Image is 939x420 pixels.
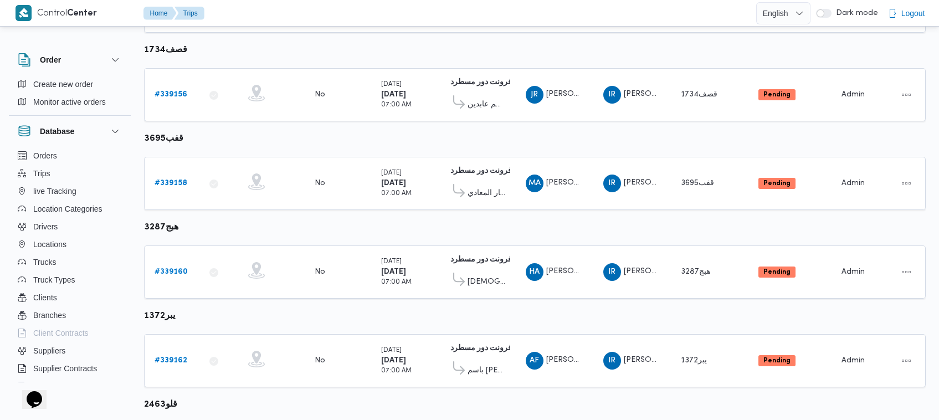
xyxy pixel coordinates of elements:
[13,165,126,182] button: Trips
[33,78,93,91] span: Create new order
[381,102,412,108] small: 07:00 AM
[33,344,65,357] span: Suppliers
[40,53,61,66] h3: Order
[155,268,188,275] b: # 339160
[155,91,187,98] b: # 339156
[144,401,177,409] b: قلو2463
[841,91,865,98] span: Admin
[603,175,621,192] div: Ibrahem Rmdhan Ibrahem Athman AbobIsha
[608,263,615,281] span: IR
[603,352,621,370] div: Ibrahem Rmdhan Ibrahem Athman AbobIsha
[33,238,66,251] span: Locations
[381,279,412,285] small: 07:00 AM
[33,362,97,375] span: Supplier Contracts
[758,178,796,189] span: Pending
[526,352,543,370] div: Abadalaatai Farj Mustfi Ahmad
[897,352,915,370] button: Actions
[13,75,126,93] button: Create new order
[546,90,609,98] span: [PERSON_NAME]
[155,177,187,190] a: #339158
[381,347,402,354] small: [DATE]
[144,223,178,232] b: هبج3287
[13,324,126,342] button: Client Contracts
[603,263,621,281] div: Ibrahem Rmdhan Ibrahem Athman AbobIsha
[155,180,187,187] b: # 339158
[832,9,878,18] span: Dark mode
[33,273,75,286] span: Truck Types
[13,182,126,200] button: live Tracking
[13,93,126,111] button: Monitor active orders
[175,7,204,20] button: Trips
[155,265,188,279] a: #339160
[315,90,325,100] div: No
[763,91,791,98] b: Pending
[608,175,615,192] span: IR
[33,149,57,162] span: Orders
[13,289,126,306] button: Clients
[33,220,58,233] span: Drivers
[155,88,187,101] a: #339156
[468,98,506,111] span: قسم عابدين
[546,268,683,275] span: [PERSON_NAME] ال[PERSON_NAME]
[608,352,615,370] span: IR
[16,5,32,21] img: X8yXhbKr1z7QwAAAABJRU5ErkJggg==
[546,356,675,363] span: [PERSON_NAME] [PERSON_NAME]
[315,356,325,366] div: No
[381,170,402,176] small: [DATE]
[33,291,57,304] span: Clients
[603,86,621,104] div: Ibrahem Rmdhan Ibrahem Athman AbobIsha
[841,357,865,364] span: Admin
[9,147,131,387] div: Database
[18,53,122,66] button: Order
[13,253,126,271] button: Trucks
[450,167,512,175] b: فرونت دور مسطرد
[381,180,406,187] b: [DATE]
[763,357,791,364] b: Pending
[526,175,543,192] div: Mahmood Abadalzahir Abadalnabi Jad Allah
[144,312,175,320] b: يبر1372
[546,179,609,186] span: [PERSON_NAME]
[33,185,76,198] span: live Tracking
[681,357,707,364] span: يبر1372
[13,271,126,289] button: Truck Types
[450,345,512,352] b: فرونت دور مسطرد
[450,79,512,86] b: فرونت دور مسطرد
[13,360,126,377] button: Supplier Contracts
[897,175,915,192] button: Actions
[381,91,406,98] b: [DATE]
[315,178,325,188] div: No
[13,235,126,253] button: Locations
[67,9,97,18] b: Center
[33,326,89,340] span: Client Contracts
[841,180,865,187] span: Admin
[468,275,506,289] span: [DEMOGRAPHIC_DATA] ال[PERSON_NAME]
[33,255,56,269] span: Trucks
[381,81,402,88] small: [DATE]
[33,309,66,322] span: Branches
[841,268,865,275] span: Admin
[763,269,791,275] b: Pending
[33,380,61,393] span: Devices
[381,268,406,275] b: [DATE]
[13,200,126,218] button: Location Categories
[763,180,791,187] b: Pending
[13,147,126,165] button: Orders
[13,342,126,360] button: Suppliers
[681,91,717,98] span: قصف1734
[144,46,187,54] b: قصف1734
[624,356,777,363] span: [PERSON_NAME][DATE] [PERSON_NAME]
[381,357,406,364] b: [DATE]
[526,86,543,104] div: Jmal Rzq Abadalihamaid Husanein
[143,7,177,20] button: Home
[33,167,50,180] span: Trips
[33,95,106,109] span: Monitor active orders
[11,376,47,409] iframe: chat widget
[13,218,126,235] button: Drivers
[529,263,540,281] span: HA
[897,263,915,281] button: Actions
[381,191,412,197] small: 07:00 AM
[468,187,506,200] span: اوسكار المعادي
[758,267,796,278] span: Pending
[13,377,126,395] button: Devices
[528,175,541,192] span: MA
